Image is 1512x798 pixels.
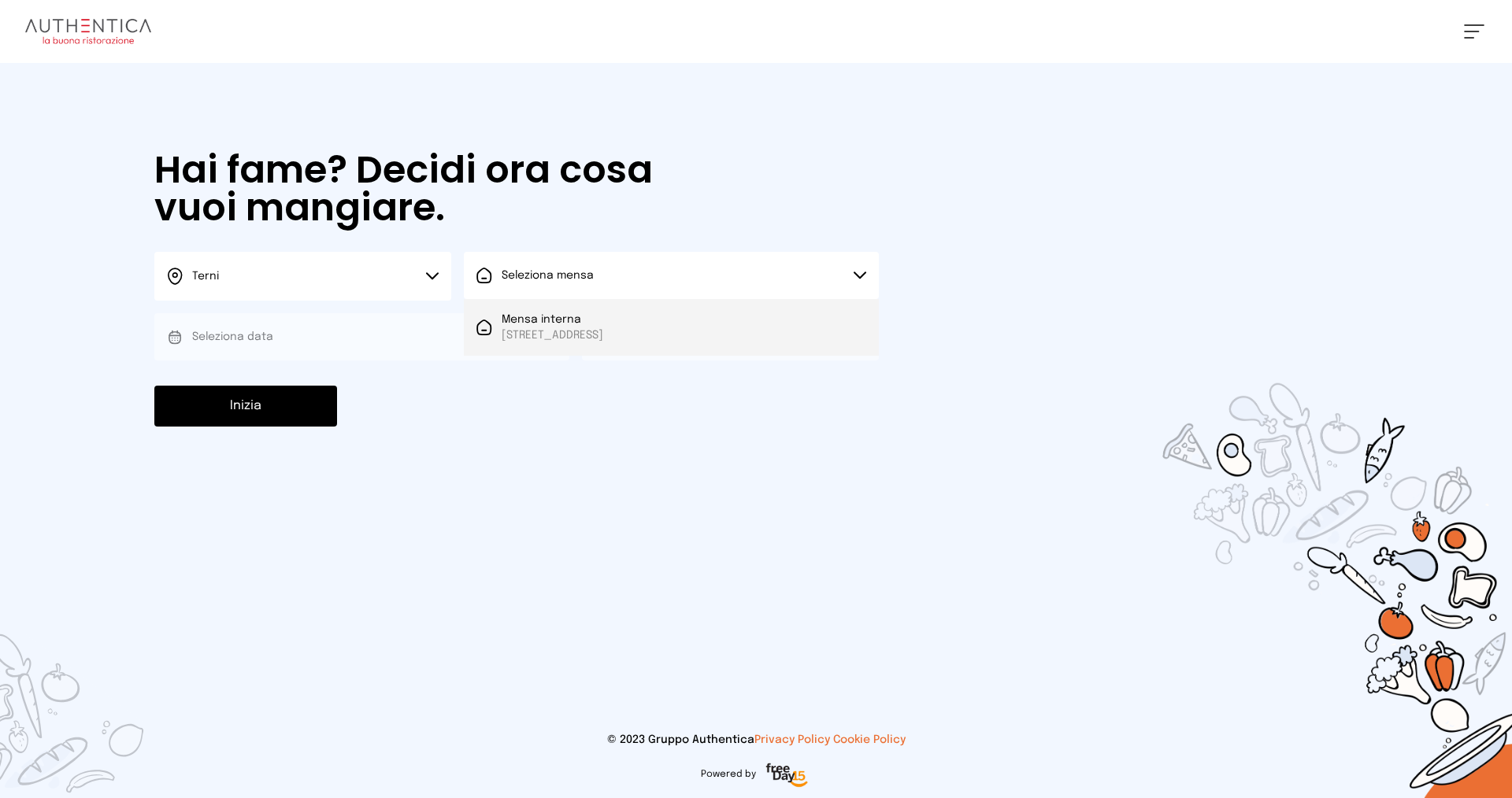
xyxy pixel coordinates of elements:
img: logo-freeday.3e08031.png [762,760,812,792]
span: Seleziona mensa [502,270,594,281]
span: Mensa interna [502,312,603,327]
a: Privacy Policy [754,734,830,745]
button: Seleziona data [154,313,569,360]
a: Cookie Policy [833,734,906,745]
span: [STREET_ADDRESS] [502,327,603,343]
span: Powered by [701,768,756,781]
button: Inizia [154,386,337,427]
span: Seleziona data [192,331,273,342]
button: Seleziona mensa [464,252,879,299]
p: © 2023 Gruppo Authentica [25,732,1487,748]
